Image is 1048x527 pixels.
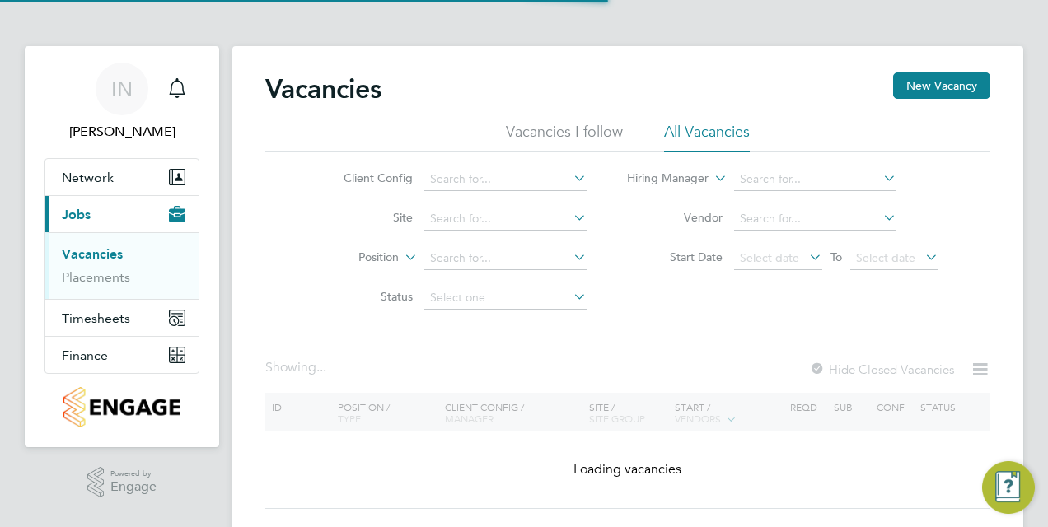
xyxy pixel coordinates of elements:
label: Status [318,289,413,304]
span: Select date [856,250,915,265]
label: Hide Closed Vacancies [809,361,954,377]
span: Engage [110,480,157,494]
a: IN[PERSON_NAME] [44,63,199,142]
label: Vendor [628,210,723,225]
div: Jobs [45,232,199,299]
nav: Main navigation [25,46,219,447]
button: Engage Resource Center [982,461,1035,514]
span: Timesheets [62,310,130,326]
div: Showing [265,359,330,376]
label: Position [304,250,399,266]
input: Search for... [424,168,587,191]
h2: Vacancies [265,72,381,105]
span: Finance [62,347,108,363]
label: Start Date [628,250,723,264]
li: All Vacancies [664,122,750,152]
span: Select date [740,250,799,265]
span: ... [316,359,326,375]
button: Timesheets [45,300,199,336]
button: Finance [45,337,199,373]
label: Hiring Manager [614,170,709,187]
span: Isa Nawas [44,122,199,142]
input: Search for... [734,208,896,231]
span: Jobs [62,207,91,222]
button: Jobs [45,196,199,232]
button: Network [45,159,199,195]
a: Go to home page [44,387,199,427]
input: Search for... [424,208,587,231]
img: countryside-properties-logo-retina.png [63,387,180,427]
li: Vacancies I follow [506,122,623,152]
a: Placements [62,269,130,285]
label: Site [318,210,413,225]
a: Vacancies [62,246,123,262]
span: To [826,246,847,268]
input: Select one [424,287,587,310]
label: Client Config [318,170,413,185]
button: New Vacancy [893,72,990,99]
input: Search for... [424,247,587,270]
span: Powered by [110,467,157,481]
a: Powered byEngage [87,467,157,498]
span: Network [62,170,114,185]
span: IN [111,78,133,100]
input: Search for... [734,168,896,191]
